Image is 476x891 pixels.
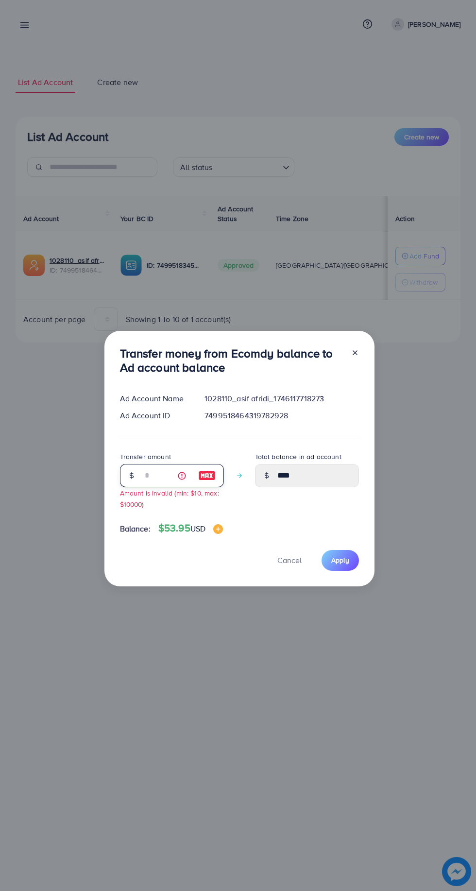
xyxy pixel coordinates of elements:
[112,410,197,421] div: Ad Account ID
[265,550,314,571] button: Cancel
[213,524,223,534] img: image
[322,550,359,571] button: Apply
[331,555,349,565] span: Apply
[120,523,151,534] span: Balance:
[255,452,341,462] label: Total balance in ad account
[198,470,216,481] img: image
[158,522,223,534] h4: $53.95
[120,346,343,375] h3: Transfer money from Ecomdy balance to Ad account balance
[277,555,302,565] span: Cancel
[120,452,171,462] label: Transfer amount
[190,523,205,534] span: USD
[120,488,219,509] small: Amount is invalid (min: $10, max: $10000)
[197,393,366,404] div: 1028110_asif afridi_1746117718273
[112,393,197,404] div: Ad Account Name
[197,410,366,421] div: 7499518464319782928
